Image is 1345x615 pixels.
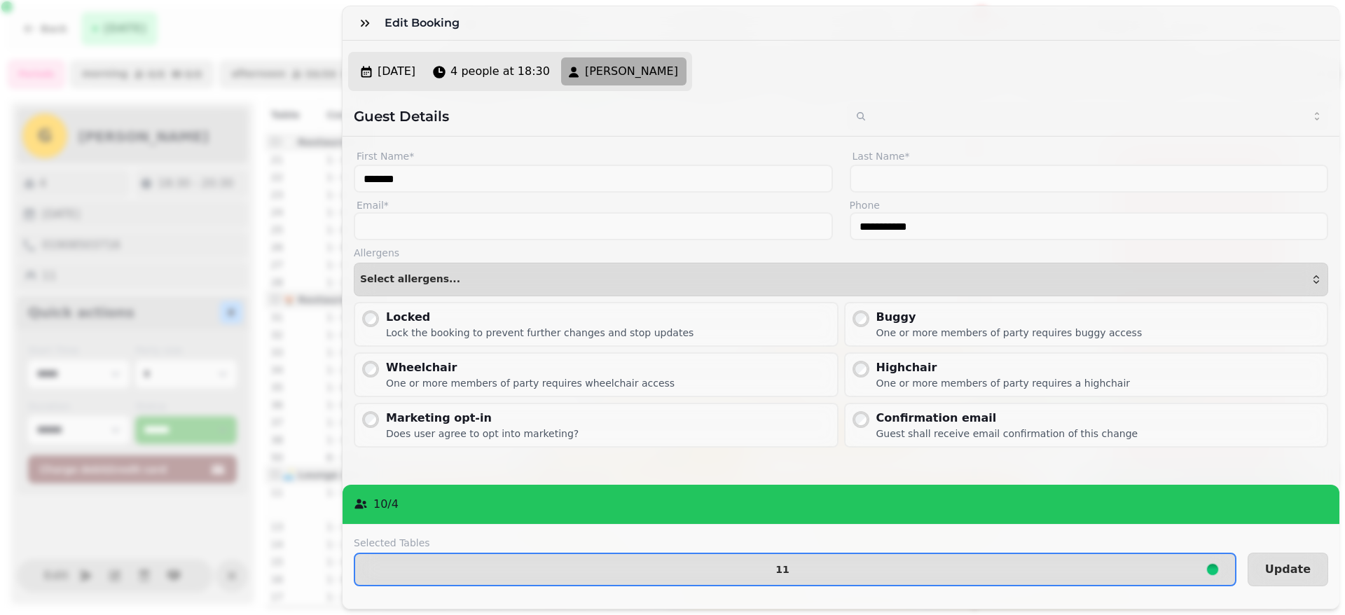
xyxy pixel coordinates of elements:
[386,427,579,441] div: Does user agree to opt into marketing?
[354,148,833,165] label: First Name*
[360,274,460,285] span: Select allergens...
[386,359,675,376] div: Wheelchair
[385,15,465,32] h3: Edit Booking
[876,427,1138,441] div: Guest shall receive email confirmation of this change
[1248,553,1328,586] button: Update
[585,63,678,80] span: [PERSON_NAME]
[850,148,1329,165] label: Last Name*
[1265,564,1311,575] span: Update
[876,376,1131,390] div: One or more members of party requires a highchair
[775,565,789,574] p: 11
[850,198,1329,212] label: Phone
[386,309,694,326] div: Locked
[354,198,833,212] label: Email*
[386,376,675,390] div: One or more members of party requires wheelchair access
[354,263,1328,296] button: Select allergens...
[354,536,1236,550] label: Selected Tables
[386,410,579,427] div: Marketing opt-in
[354,106,836,126] h2: Guest Details
[354,246,1328,260] label: Allergens
[876,359,1131,376] div: Highchair
[354,553,1236,586] button: 11
[876,326,1143,340] div: One or more members of party requires buggy access
[876,410,1138,427] div: Confirmation email
[386,326,694,340] div: Lock the booking to prevent further changes and stop updates
[378,63,415,80] span: [DATE]
[450,63,550,80] span: 4 people at 18:30
[373,496,399,513] p: 10 / 4
[876,309,1143,326] div: Buggy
